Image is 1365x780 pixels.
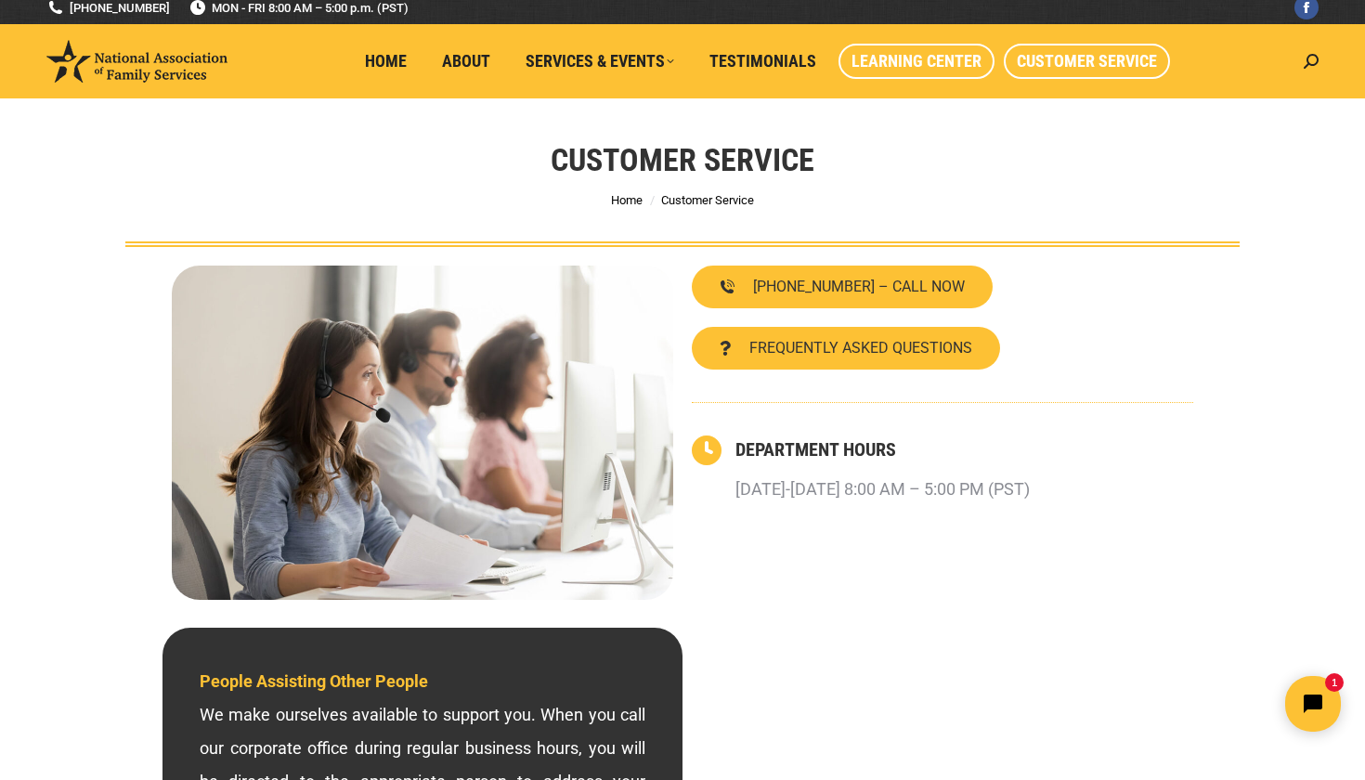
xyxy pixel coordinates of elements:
[442,51,490,71] span: About
[661,193,754,207] span: Customer Service
[1004,44,1170,79] a: Customer Service
[692,327,1000,370] a: FREQUENTLY ASKED QUESTIONS
[851,51,981,71] span: Learning Center
[1037,660,1357,747] iframe: Tidio Chat
[735,438,896,461] a: DEPARTMENT HOURS
[753,279,965,294] span: [PHONE_NUMBER] – CALL NOW
[172,266,673,600] img: Contact National Association of Family Services
[692,266,993,308] a: [PHONE_NUMBER] – CALL NOW
[749,341,972,356] span: FREQUENTLY ASKED QUESTIONS
[429,44,503,79] a: About
[352,44,420,79] a: Home
[526,51,674,71] span: Services & Events
[1017,51,1157,71] span: Customer Service
[838,44,994,79] a: Learning Center
[696,44,829,79] a: Testimonials
[611,193,643,207] a: Home
[46,40,227,83] img: National Association of Family Services
[709,51,816,71] span: Testimonials
[735,473,1030,506] p: [DATE]-[DATE] 8:00 AM – 5:00 PM (PST)
[551,139,814,180] h1: Customer Service
[200,671,428,691] span: People Assisting Other People
[365,51,407,71] span: Home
